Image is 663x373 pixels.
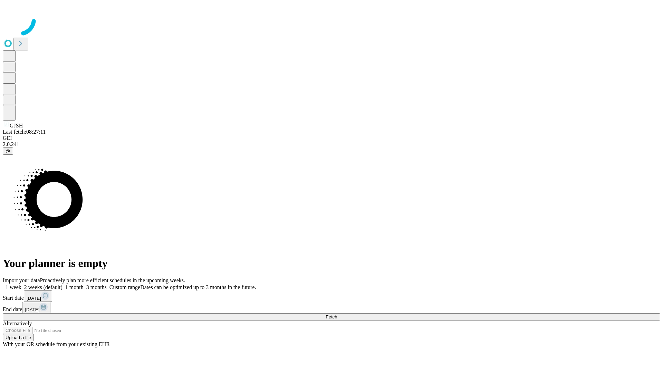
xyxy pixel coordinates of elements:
[3,257,660,270] h1: Your planner is empty
[3,135,660,141] div: GEI
[140,284,256,290] span: Dates can be optimized up to 3 months in the future.
[86,284,107,290] span: 3 months
[6,149,10,154] span: @
[3,302,660,313] div: End date
[65,284,84,290] span: 1 month
[109,284,140,290] span: Custom range
[22,302,50,313] button: [DATE]
[3,334,34,341] button: Upload a file
[3,147,13,155] button: @
[3,341,110,347] span: With your OR schedule from your existing EHR
[24,290,52,302] button: [DATE]
[3,321,32,326] span: Alternatively
[10,123,23,128] span: GJSH
[326,314,337,319] span: Fetch
[3,290,660,302] div: Start date
[3,277,40,283] span: Import your data
[3,313,660,321] button: Fetch
[40,277,185,283] span: Proactively plan more efficient schedules in the upcoming weeks.
[27,296,41,301] span: [DATE]
[24,284,63,290] span: 2 weeks (default)
[3,129,46,135] span: Last fetch: 08:27:11
[6,284,21,290] span: 1 week
[25,307,39,312] span: [DATE]
[3,141,660,147] div: 2.0.241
